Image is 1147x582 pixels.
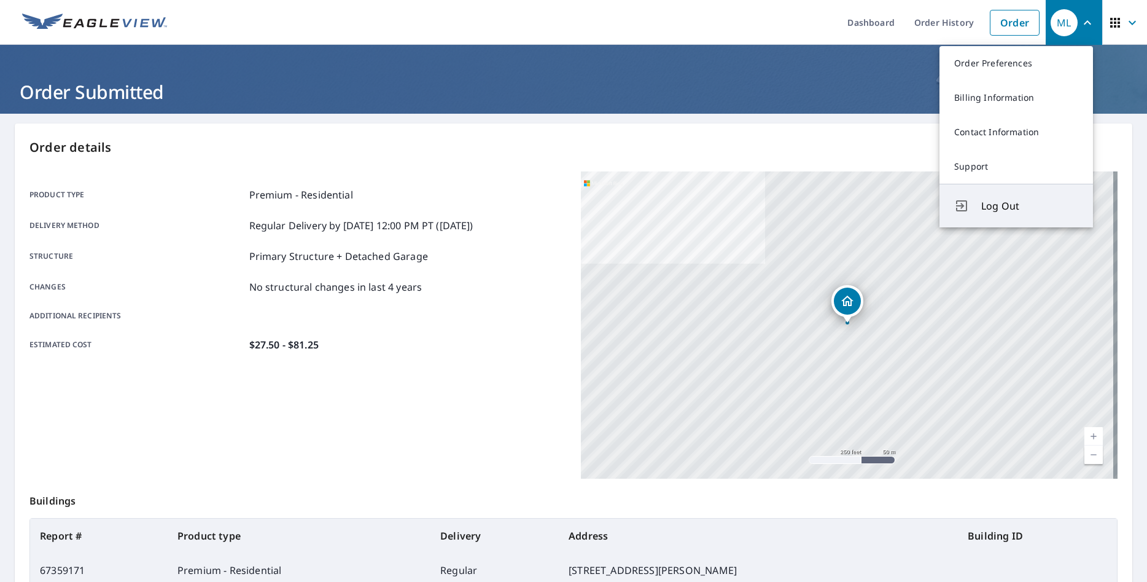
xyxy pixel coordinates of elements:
p: Regular Delivery by [DATE] 12:00 PM PT ([DATE]) [249,218,473,233]
p: Order details [29,138,1118,157]
h1: Order Submitted [15,79,1132,104]
th: Building ID [958,519,1117,553]
a: Support [939,149,1093,184]
a: Contact Information [939,115,1093,149]
p: $27.50 - $81.25 [249,337,319,352]
a: Current Level 17, Zoom Out [1084,446,1103,464]
p: Estimated cost [29,337,244,352]
th: Delivery [430,519,559,553]
th: Report # [30,519,168,553]
a: Current Level 17, Zoom In [1084,427,1103,446]
img: EV Logo [22,14,167,32]
p: Product type [29,187,244,202]
p: Structure [29,249,244,264]
p: Additional recipients [29,310,244,321]
div: ML [1051,9,1078,36]
p: No structural changes in last 4 years [249,280,422,294]
button: Log Out [939,184,1093,227]
p: Buildings [29,479,1118,518]
p: Changes [29,280,244,294]
div: Dropped pin, building 1, Residential property, 17545 County Road 16 Fort Morgan, CO 80701 [831,285,863,323]
a: Billing Information [939,81,1093,115]
th: Product type [168,519,430,553]
p: Premium - Residential [249,187,353,202]
p: Primary Structure + Detached Garage [249,249,428,264]
span: Log Out [981,199,1078,213]
a: Order Preferences [939,46,1093,81]
p: Delivery method [29,218,244,233]
th: Address [559,519,958,553]
a: Order [990,10,1040,36]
